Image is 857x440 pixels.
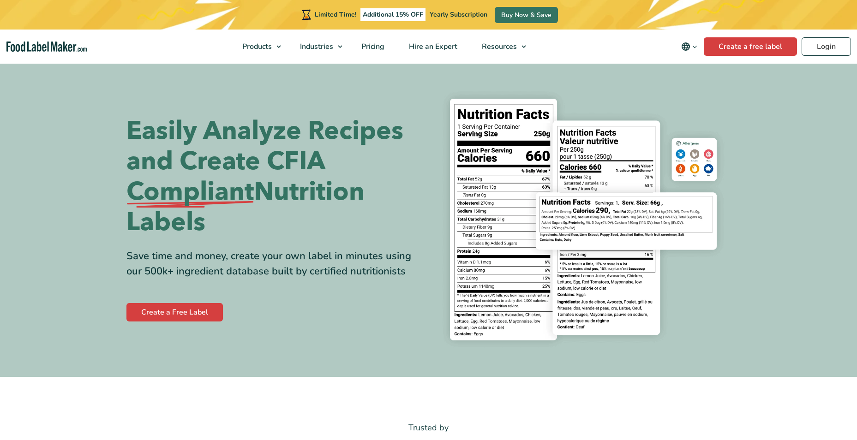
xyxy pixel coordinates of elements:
[470,30,531,64] a: Resources
[802,37,851,56] a: Login
[240,42,273,52] span: Products
[479,42,518,52] span: Resources
[126,303,223,321] a: Create a Free Label
[359,42,385,52] span: Pricing
[406,42,458,52] span: Hire an Expert
[495,7,558,23] a: Buy Now & Save
[430,10,487,19] span: Yearly Subscription
[397,30,467,64] a: Hire an Expert
[315,10,356,19] span: Limited Time!
[360,8,426,21] span: Additional 15% OFF
[126,421,731,434] p: Trusted by
[675,37,704,56] button: Change language
[126,177,254,207] span: Compliant
[349,30,395,64] a: Pricing
[126,249,422,279] div: Save time and money, create your own label in minutes using our 500k+ ingredient database built b...
[704,37,797,56] a: Create a free label
[288,30,347,64] a: Industries
[126,116,422,238] h1: Easily Analyze Recipes and Create CFIA Nutrition Labels
[297,42,334,52] span: Industries
[6,42,87,52] a: Food Label Maker homepage
[230,30,286,64] a: Products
